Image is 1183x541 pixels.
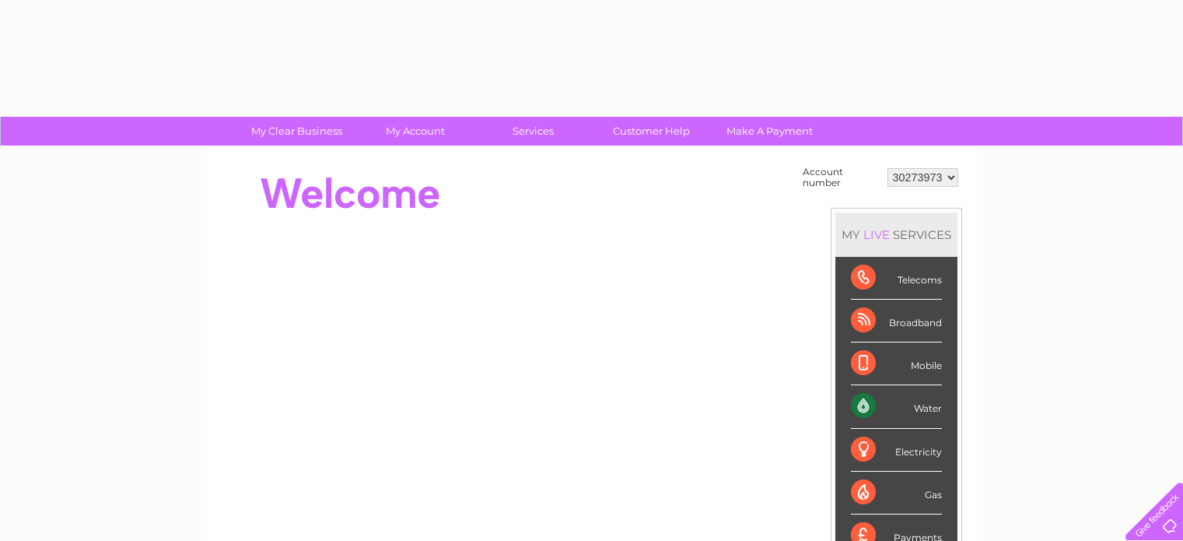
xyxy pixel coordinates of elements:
div: MY SERVICES [835,213,957,257]
div: Telecoms [851,257,942,300]
div: Mobile [851,343,942,385]
a: My Account [351,117,479,146]
div: LIVE [860,227,893,242]
td: Account number [799,163,884,192]
a: Make A Payment [705,117,834,146]
div: Electricity [851,429,942,472]
div: Gas [851,472,942,515]
a: Services [469,117,597,146]
a: My Clear Business [233,117,361,146]
div: Water [851,385,942,428]
a: Customer Help [587,117,716,146]
div: Broadband [851,300,942,343]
